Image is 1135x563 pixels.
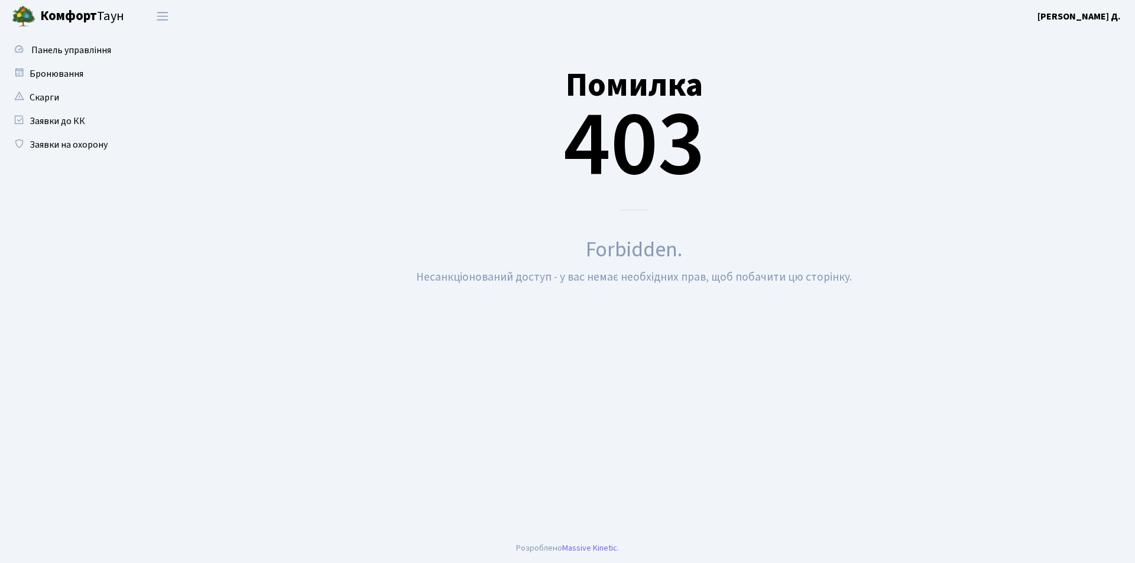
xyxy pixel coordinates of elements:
[1037,9,1121,24] a: [PERSON_NAME] Д.
[566,62,703,109] small: Помилка
[6,62,124,86] a: Бронювання
[6,109,124,133] a: Заявки до КК
[416,269,852,285] small: Несанкціонований доступ - у вас немає необхідних прав, щоб побачити цю сторінку.
[6,133,124,157] a: Заявки на охорону
[151,234,1117,266] div: Forbidden.
[151,37,1117,210] div: 403
[1037,10,1121,23] b: [PERSON_NAME] Д.
[6,86,124,109] a: Скарги
[148,6,177,26] button: Переключити навігацію
[40,6,124,27] span: Таун
[40,6,97,25] b: Комфорт
[12,5,35,28] img: logo.png
[6,38,124,62] a: Панель управління
[31,44,111,57] span: Панель управління
[516,542,619,555] div: Розроблено .
[562,542,617,554] a: Massive Kinetic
